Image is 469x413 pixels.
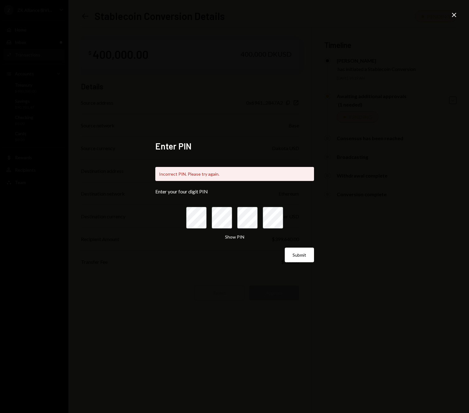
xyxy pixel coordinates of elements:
[237,207,258,229] input: pin code 3 of 4
[212,207,232,229] input: pin code 2 of 4
[186,207,207,229] input: pin code 1 of 4
[285,248,314,262] button: Submit
[155,167,314,181] div: Incorrect PIN. Please try again.
[155,140,314,152] h2: Enter PIN
[225,234,244,240] button: Show PIN
[263,207,283,229] input: pin code 4 of 4
[155,188,314,194] div: Enter your four digit PIN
